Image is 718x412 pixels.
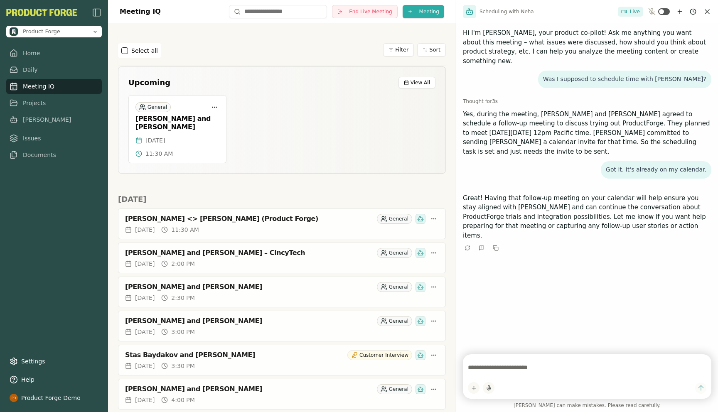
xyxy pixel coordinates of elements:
span: [DATE] [135,396,155,404]
img: profile [10,394,18,402]
div: [PERSON_NAME] and [PERSON_NAME] [125,283,374,291]
label: Select all [131,47,158,55]
span: [PERSON_NAME] can make mistakes. Please read carefully. [463,402,711,409]
div: [PERSON_NAME] <> [PERSON_NAME] (Product Forge) [125,215,374,223]
a: Stas Baydakov and [PERSON_NAME]Customer Interview[DATE]3:30 PM [118,345,446,375]
div: Smith has been invited [416,350,425,360]
button: Help [6,372,102,387]
button: Retry [463,243,472,253]
div: Smith has been invited [416,316,425,326]
img: Product Forge [6,9,77,16]
span: [DATE] [135,260,155,268]
img: Product Forge [10,27,18,36]
h2: [DATE] [118,194,446,205]
h1: Meeting IQ [120,7,161,17]
a: Issues [6,131,102,146]
p: Yes, during the meeting, [PERSON_NAME] and [PERSON_NAME] agreed to schedule a follow-up meeting t... [463,110,711,157]
button: Give Feedback [477,243,486,253]
button: Filter [383,43,414,56]
div: General [377,214,412,224]
button: More options [429,350,439,360]
div: General [377,384,412,394]
button: More options [429,282,439,292]
a: [PERSON_NAME] and [PERSON_NAME]General[DATE]4:00 PM [118,379,446,410]
span: [DATE] [135,226,155,234]
div: General [377,316,412,326]
div: [PERSON_NAME] and [PERSON_NAME] [135,115,219,131]
a: Home [6,46,102,61]
button: More options [429,316,439,326]
button: New chat [675,7,685,17]
button: Close Sidebar [92,7,102,17]
button: More options [429,384,439,394]
span: Product Forge [23,28,60,35]
button: More options [429,248,439,258]
span: 2:30 PM [171,294,194,302]
span: View All [411,79,430,86]
button: Close chat [703,7,711,16]
span: [DATE] [135,328,155,336]
button: Copy to clipboard [491,243,500,253]
button: Send message [695,383,706,394]
button: Sort [417,43,446,56]
span: Meeting [419,8,439,15]
a: [PERSON_NAME] [6,112,102,127]
span: [DATE] [135,362,155,370]
button: Open organization switcher [6,26,102,37]
a: [PERSON_NAME] <> [PERSON_NAME] (Product Forge)General[DATE]11:30 AM [118,208,446,239]
button: Meeting [403,5,444,18]
p: Got it. It's already on my calendar. [606,166,706,174]
button: Add content to chat [468,382,479,394]
button: Toggle ambient mode [658,8,670,15]
button: End Live Meeting [332,5,397,18]
span: [DATE] [145,136,165,145]
div: Customer Interview [347,350,412,360]
a: [PERSON_NAME] and [PERSON_NAME]General[DATE]2:30 PM [118,277,446,307]
span: End Live Meeting [349,8,392,15]
div: General [377,282,412,292]
span: 3:30 PM [171,362,194,370]
button: View All [398,77,435,88]
div: Smith has been invited [416,384,425,394]
div: Thought for 3 s [463,98,711,105]
button: Chat history [688,7,698,17]
span: 11:30 AM [171,226,199,234]
div: Smith has been invited [416,282,425,292]
a: Meeting IQ [6,79,102,94]
div: [PERSON_NAME] and [PERSON_NAME] [125,385,374,393]
span: [DATE] [135,294,155,302]
button: More options [429,214,439,224]
div: [PERSON_NAME] and [PERSON_NAME] – CincyTech [125,249,374,257]
a: Projects [6,96,102,110]
h2: Upcoming [128,77,170,88]
img: sidebar [92,7,102,17]
span: 4:00 PM [171,396,194,404]
p: Great! Having that follow-up meeting on your calendar will help ensure you stay aligned with [PER... [463,194,711,240]
button: PF-Logo [6,9,77,16]
span: Live [629,8,640,15]
div: Smith has been invited [416,248,425,258]
div: General [377,248,412,258]
span: Scheduling with Neha [479,8,534,15]
div: Stas Baydakov and [PERSON_NAME] [125,351,344,359]
span: 3:00 PM [171,328,194,336]
a: Documents [6,147,102,162]
button: More options [209,102,219,112]
a: [PERSON_NAME] and [PERSON_NAME]General[DATE]3:00 PM [118,311,446,341]
span: 2:00 PM [171,260,194,268]
p: Was I supposed to schedule time with [PERSON_NAME]? [543,76,706,83]
div: General [135,102,171,112]
a: [PERSON_NAME] and [PERSON_NAME] – CincyTechGeneral[DATE]2:00 PM [118,243,446,273]
a: Settings [6,354,102,369]
a: Daily [6,62,102,77]
button: Product Forge Demo [6,390,102,405]
button: Start dictation [483,382,494,394]
div: Smith has been invited [416,214,425,224]
p: Hi I'm [PERSON_NAME], your product co-pilot! Ask me anything you want about this meeting – what i... [463,28,711,66]
div: [PERSON_NAME] and [PERSON_NAME] [125,317,374,325]
span: 11:30 AM [145,150,173,158]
